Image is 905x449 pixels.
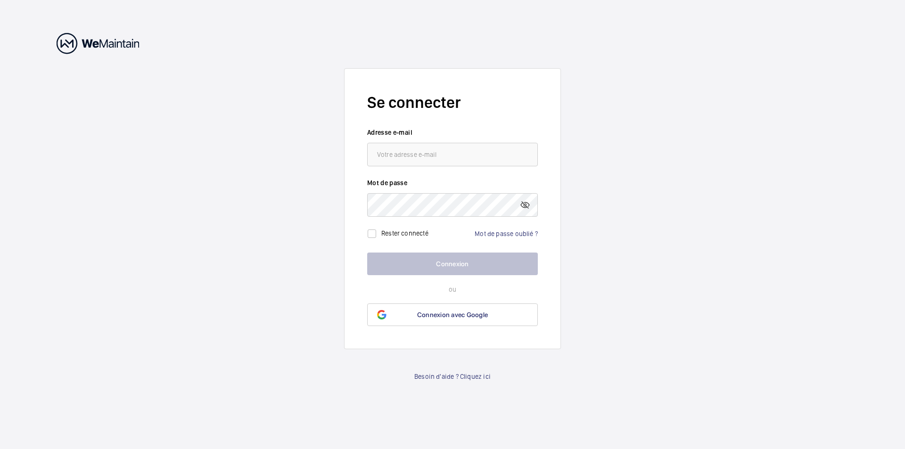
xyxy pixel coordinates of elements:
[475,230,538,237] a: Mot de passe oublié ?
[367,143,538,166] input: Votre adresse e-mail
[367,91,538,114] h2: Se connecter
[367,253,538,275] button: Connexion
[367,285,538,294] p: ou
[381,229,428,237] label: Rester connecté
[414,372,491,381] a: Besoin d'aide ? Cliquez ici
[367,128,538,137] label: Adresse e-mail
[367,178,538,188] label: Mot de passe
[417,311,488,318] span: Connexion avec Google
